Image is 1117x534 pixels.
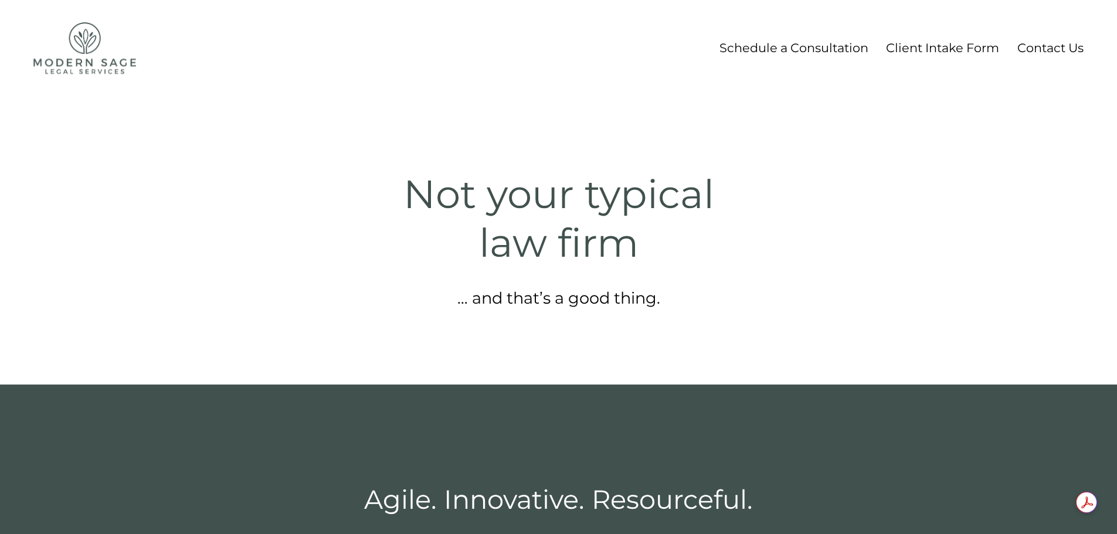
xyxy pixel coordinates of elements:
[886,37,999,59] a: Client Intake Form
[719,37,868,59] a: Schedule a Consultation
[292,482,826,516] h2: Agile. Innovative. Resourceful.
[148,170,969,266] h1: Not your typical law firm
[33,22,136,74] img: Modern Sage Legal Services
[1017,37,1084,59] a: Contact Us
[148,285,969,311] p: … and that’s a good thing.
